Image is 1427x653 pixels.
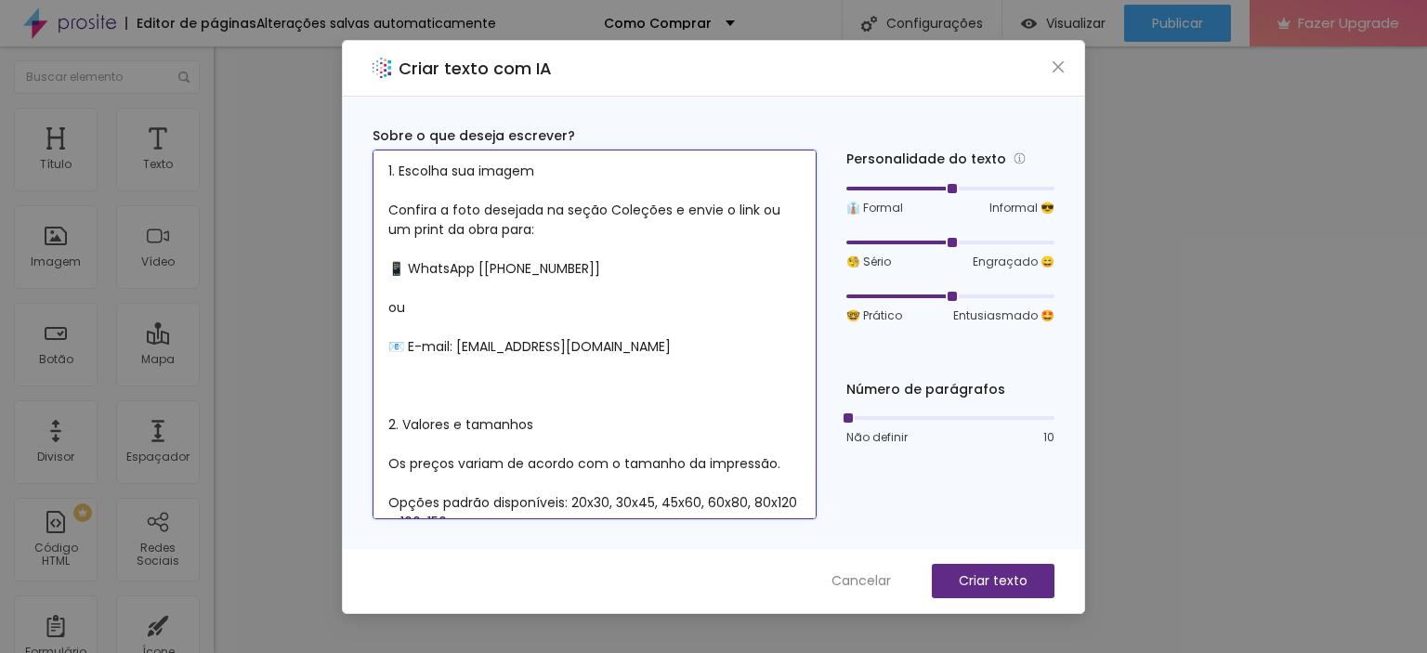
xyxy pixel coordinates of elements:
[373,150,817,519] textarea: 1. Escolha sua imagem Confira a foto desejada na seção Coleções e envie o link ou um print da obr...
[846,380,1054,399] div: Número de parágrafos
[959,571,1028,591] p: Criar texto
[373,126,817,146] div: Sobre o que deseja escrever?
[973,254,1054,270] span: Engraçado 😄
[846,254,891,270] span: 🧐 Sério
[1049,57,1068,76] button: Close
[953,307,1054,324] span: Entusiasmado 🤩
[846,429,908,446] span: Não definir
[399,56,552,81] h2: Criar texto com IA
[1043,429,1054,446] span: 10
[989,200,1054,216] span: Informal 😎
[846,149,1054,170] div: Personalidade do texto
[932,564,1054,598] button: Criar texto
[846,200,903,216] span: 👔 Formal
[1051,59,1066,74] span: close
[846,307,902,324] span: 🤓 Prático
[831,571,891,591] span: Cancelar
[813,564,910,598] button: Cancelar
